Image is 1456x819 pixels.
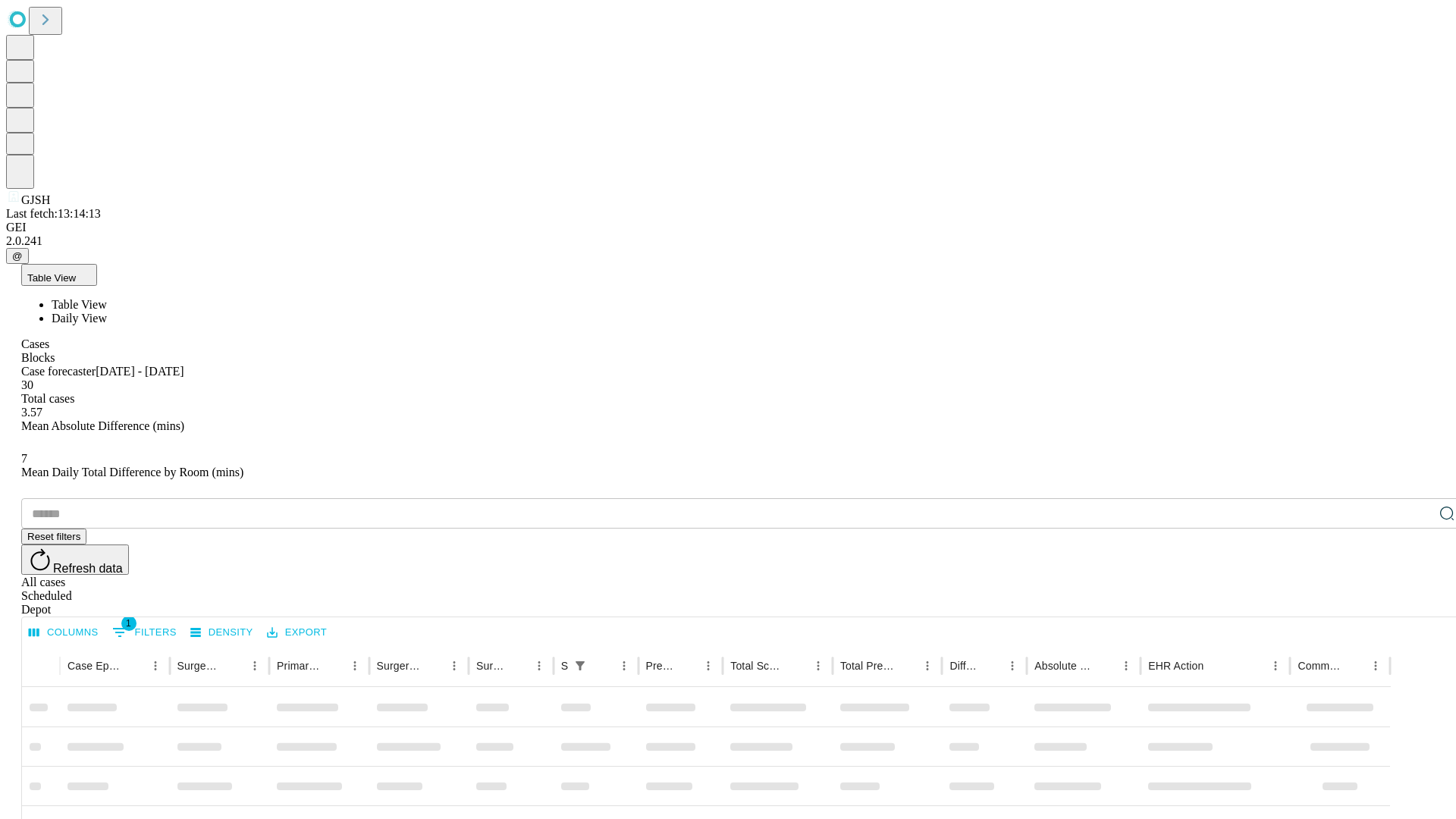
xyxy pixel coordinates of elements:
[422,655,444,676] button: Sort
[6,248,29,264] button: @
[323,655,344,676] button: Sort
[1148,660,1203,672] div: EHR Action
[124,655,145,676] button: Sort
[507,655,529,676] button: Sort
[570,655,591,676] button: Show filters
[21,392,74,405] span: Total cases
[6,221,1450,234] div: GEI
[1116,655,1137,676] button: Menu
[25,621,102,645] button: Select columns
[6,234,1450,248] div: 2.0.241
[52,298,107,311] span: Table View
[145,655,166,676] button: Menu
[896,655,917,676] button: Sort
[444,655,465,676] button: Menu
[917,655,938,676] button: Menu
[21,365,96,378] span: Case forecaster
[646,660,676,672] div: Predicted In Room Duration
[698,655,719,676] button: Menu
[592,655,613,676] button: Sort
[613,655,635,676] button: Menu
[808,655,829,676] button: Menu
[27,272,76,284] span: Table View
[53,562,123,575] span: Refresh data
[21,193,50,206] span: GJSH
[21,406,42,419] span: 3.57
[676,655,698,676] button: Sort
[344,655,366,676] button: Menu
[840,660,895,672] div: Total Predicted Duration
[1205,655,1226,676] button: Sort
[1034,660,1093,672] div: Absolute Difference
[561,660,568,672] div: Scheduled In Room Duration
[187,621,257,645] button: Density
[21,419,184,432] span: Mean Absolute Difference (mins)
[21,544,129,575] button: Refresh data
[21,378,33,391] span: 30
[96,365,184,378] span: [DATE] - [DATE]
[67,660,122,672] div: Case Epic Id
[277,660,321,672] div: Primary Service
[730,660,785,672] div: Total Scheduled Duration
[1298,660,1341,672] div: Comments
[21,466,243,479] span: Mean Daily Total Difference by Room (mins)
[529,655,550,676] button: Menu
[570,655,591,676] div: 1 active filter
[786,655,808,676] button: Sort
[27,531,80,542] span: Reset filters
[1344,655,1365,676] button: Sort
[21,452,27,465] span: 7
[1265,655,1286,676] button: Menu
[377,660,421,672] div: Surgery Name
[1002,655,1023,676] button: Menu
[177,660,221,672] div: Surgeon Name
[12,250,23,262] span: @
[6,207,101,220] span: Last fetch: 13:14:13
[981,655,1002,676] button: Sort
[108,620,180,645] button: Show filters
[21,264,97,286] button: Table View
[21,529,86,544] button: Reset filters
[223,655,244,676] button: Sort
[244,655,265,676] button: Menu
[263,621,331,645] button: Export
[52,312,107,325] span: Daily View
[1094,655,1116,676] button: Sort
[121,616,136,631] span: 1
[1365,655,1386,676] button: Menu
[476,660,506,672] div: Surgery Date
[949,660,979,672] div: Difference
